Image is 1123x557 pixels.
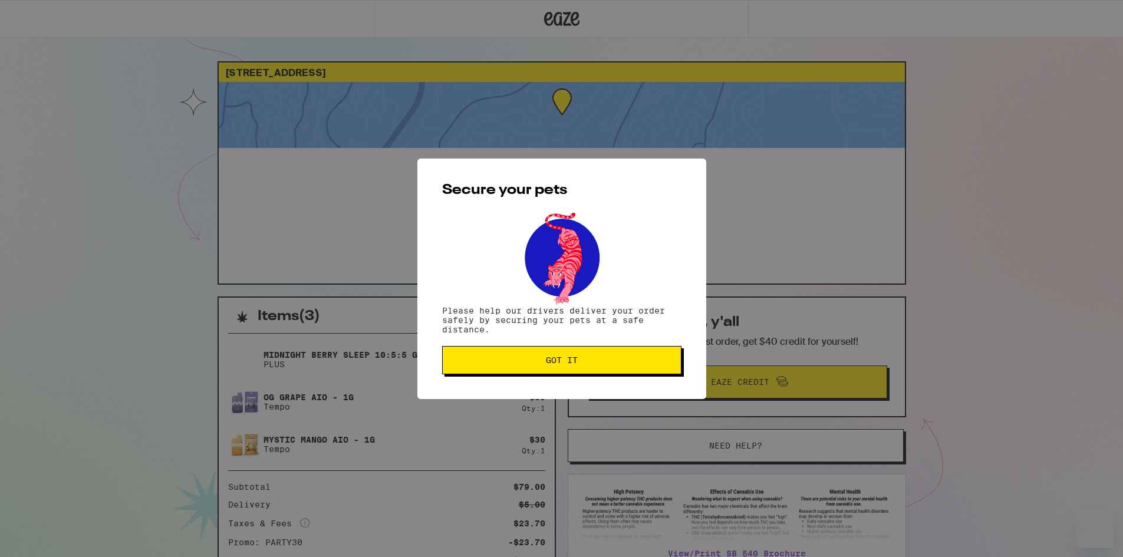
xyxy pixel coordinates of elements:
[442,183,681,197] h2: Secure your pets
[442,306,681,334] p: Please help our drivers deliver your order safely by securing your pets at a safe distance.
[442,346,681,374] button: Got it
[546,356,578,364] span: Got it
[513,209,610,306] img: pets
[1076,510,1114,548] iframe: Button to launch messaging window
